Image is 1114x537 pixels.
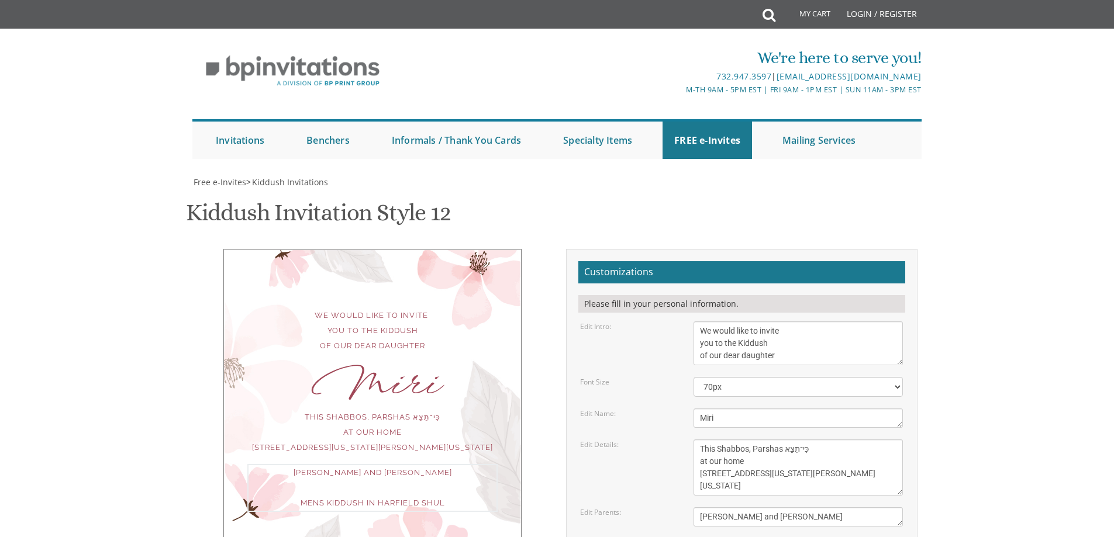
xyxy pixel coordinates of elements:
h1: Kiddush Invitation Style 12 [186,200,451,234]
div: We're here to serve you! [436,46,922,70]
iframe: chat widget [1041,464,1114,519]
h2: Customizations [578,261,905,283]
a: 732.947.3597 [716,71,771,82]
label: Edit Intro: [580,321,611,331]
label: Edit Parents: [580,507,621,517]
a: Mailing Services [771,122,867,159]
a: Free e-Invites [192,176,246,188]
div: | [436,70,922,84]
textarea: This Shabbos, Parshas Vayigash at our home [STREET_ADDRESS][US_STATE] [694,439,903,496]
label: Font Size [580,377,609,387]
label: Edit Name: [580,408,616,418]
a: Specialty Items [551,122,644,159]
span: Free e-Invites [194,176,246,188]
div: We would like to invite you to the Kiddush of our dear daughter [247,308,498,354]
div: Please fill in your personal information. [578,295,905,313]
a: Kiddush Invitations [251,176,328,188]
textarea: [PERSON_NAME] [694,408,903,428]
a: [EMAIL_ADDRESS][DOMAIN_NAME] [777,71,922,82]
a: Invitations [204,122,276,159]
textarea: We would like to invite you to the Kiddush of our dear daughter [694,321,903,365]
div: This Shabbos, Parshas כִּי־תֵצֵא‎ at our home [STREET_ADDRESS][US_STATE][PERSON_NAME][US_STATE] [247,410,498,455]
a: Informals / Thank You Cards [380,122,533,159]
div: M-Th 9am - 5pm EST | Fri 9am - 1pm EST | Sun 11am - 3pm EST [436,84,922,96]
label: Edit Details: [580,439,619,449]
textarea: [PERSON_NAME] and [PERSON_NAME] [694,507,903,526]
span: > [246,176,328,188]
div: [PERSON_NAME] and [PERSON_NAME] Mens kiddush in Harfield Shul [247,464,498,512]
img: BP Invitation Loft [192,47,393,95]
a: Benchers [295,122,361,159]
div: Miri [247,377,498,392]
a: FREE e-Invites [663,122,752,159]
a: My Cart [774,1,839,30]
span: Kiddush Invitations [252,176,328,188]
